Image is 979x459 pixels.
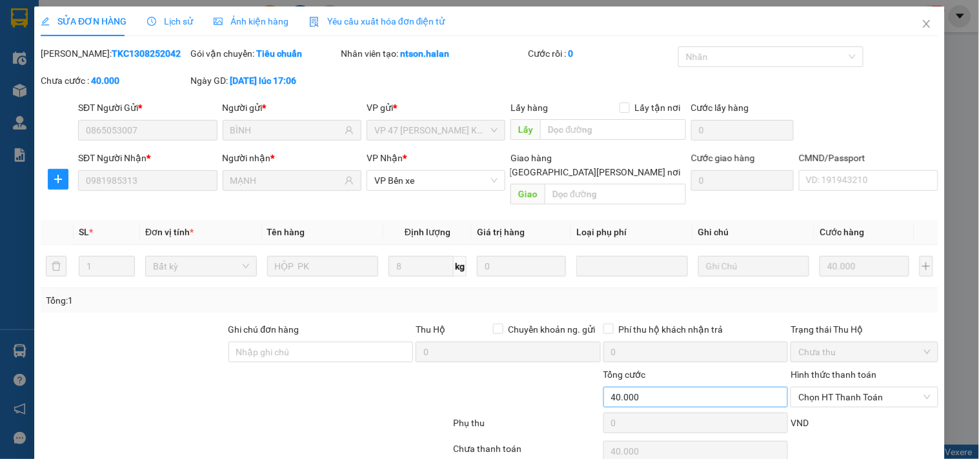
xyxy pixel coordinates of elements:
[454,256,467,277] span: kg
[16,93,141,115] b: GỬI : VP Bến xe
[614,322,729,337] span: Phí thu hộ khách nhận trả
[791,418,809,428] span: VND
[541,119,686,140] input: Dọc đường
[78,151,217,165] div: SĐT Người Nhận
[630,101,686,115] span: Lấy tận nơi
[820,256,909,277] input: 0
[529,46,676,61] div: Cước rồi :
[569,48,574,59] b: 0
[603,369,646,380] span: Tổng cước
[505,165,686,179] span: [GEOGRAPHIC_DATA][PERSON_NAME] nơi
[153,257,249,276] span: Bất kỳ
[16,16,113,81] img: logo.jpg
[820,227,864,237] span: Cước hàng
[41,17,50,26] span: edit
[309,16,445,26] span: Yêu cầu xuất hóa đơn điện tử
[257,48,303,59] b: Tiêu chuẩn
[345,176,354,185] span: user
[791,369,876,380] label: Hình thức thanh toán
[909,6,945,43] button: Close
[791,322,938,337] div: Trạng thái Thu Hộ
[41,73,188,88] div: Chưa cước :
[41,46,188,61] div: [PERSON_NAME]:
[545,184,686,204] input: Dọc đường
[230,75,297,86] b: [DATE] lúc 17:06
[511,119,541,140] span: Lấy
[223,101,361,115] div: Người gửi
[691,153,755,163] label: Cước giao hàng
[798,342,930,362] span: Chưa thu
[345,126,354,135] span: user
[416,324,445,335] span: Thu Hộ
[147,16,193,26] span: Lịch sử
[230,173,342,188] input: Tên người nhận
[920,256,933,277] button: plus
[79,227,89,237] span: SL
[214,17,223,26] span: picture
[374,171,498,190] span: VP Bến xe
[367,153,403,163] span: VP Nhận
[267,227,305,237] span: Tên hàng
[367,101,505,115] div: VP gửi
[191,46,338,61] div: Gói vận chuyển:
[228,324,299,335] label: Ghi chú đơn hàng
[691,120,794,141] input: Cước lấy hàng
[799,151,938,165] div: CMND/Passport
[405,227,450,237] span: Định lượng
[112,48,181,59] b: TKC1308252042
[46,293,379,308] div: Tổng: 1
[223,151,361,165] div: Người nhận
[691,170,794,191] input: Cước giao hàng
[41,16,126,26] span: SỬA ĐƠN HÀNG
[230,123,342,137] input: Tên người gửi
[511,153,552,163] span: Giao hàng
[698,256,810,277] input: Ghi Chú
[341,46,526,61] div: Nhân viên tạo:
[267,256,379,277] input: VD: Bàn, Ghế
[48,169,68,190] button: plus
[48,174,68,184] span: plus
[228,342,414,362] input: Ghi chú đơn hàng
[145,227,194,237] span: Đơn vị tính
[511,103,549,113] span: Lấy hàng
[477,227,525,237] span: Giá trị hàng
[91,75,119,86] b: 40.000
[78,101,217,115] div: SĐT Người Gửi
[477,256,566,277] input: 0
[691,103,749,113] label: Cước lấy hàng
[309,17,319,27] img: icon
[571,220,693,245] th: Loại phụ phí
[693,220,815,245] th: Ghi chú
[191,73,338,88] div: Ngày GD:
[374,121,498,140] span: VP 47 Trần Khát Chân
[400,48,449,59] b: ntson.halan
[922,19,932,29] span: close
[214,16,288,26] span: Ảnh kiện hàng
[452,416,601,438] div: Phụ thu
[503,322,601,337] span: Chuyển khoản ng. gửi
[46,256,66,277] button: delete
[798,387,930,407] span: Chọn HT Thanh Toán
[121,32,540,64] li: 271 - [PERSON_NAME] Tự [PERSON_NAME][GEOGRAPHIC_DATA] - [GEOGRAPHIC_DATA][PERSON_NAME]
[147,17,156,26] span: clock-circle
[511,184,545,204] span: Giao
